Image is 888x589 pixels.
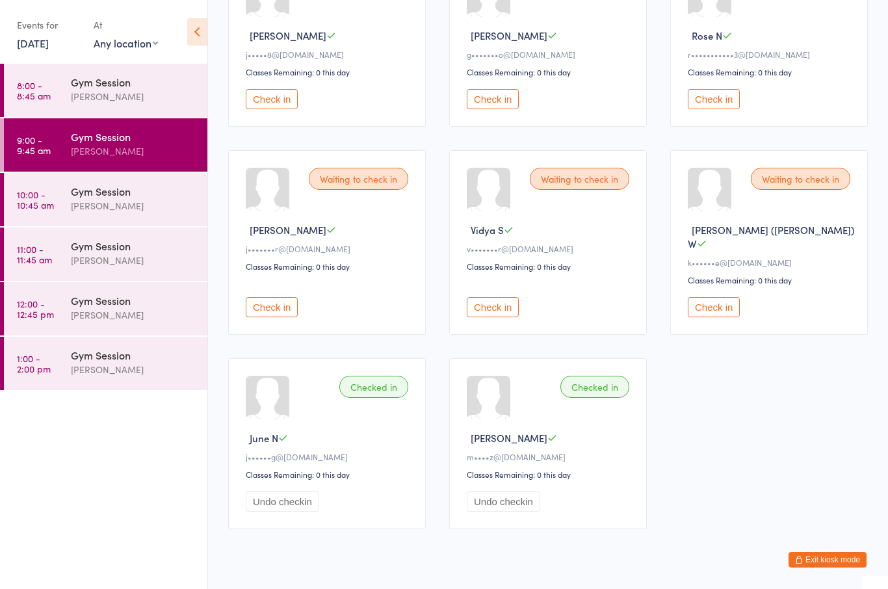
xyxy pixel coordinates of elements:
[17,298,54,319] time: 12:00 - 12:45 pm
[309,168,408,190] div: Waiting to check in
[467,491,540,512] button: Undo checkin
[250,223,326,237] span: [PERSON_NAME]
[17,36,49,50] a: [DATE]
[688,89,740,109] button: Check in
[246,297,298,317] button: Check in
[71,144,196,159] div: [PERSON_NAME]
[4,173,207,226] a: 10:00 -10:45 amGym Session[PERSON_NAME]
[4,337,207,390] a: 1:00 -2:00 pmGym Session[PERSON_NAME]
[467,49,633,60] div: g•••••••o@[DOMAIN_NAME]
[94,36,158,50] div: Any location
[688,257,854,268] div: k••••••e@[DOMAIN_NAME]
[467,261,633,272] div: Classes Remaining: 0 this day
[467,66,633,77] div: Classes Remaining: 0 this day
[71,89,196,104] div: [PERSON_NAME]
[71,293,196,308] div: Gym Session
[71,75,196,89] div: Gym Session
[94,14,158,36] div: At
[246,469,412,480] div: Classes Remaining: 0 this day
[467,89,519,109] button: Check in
[4,64,207,117] a: 8:00 -8:45 amGym Session[PERSON_NAME]
[467,297,519,317] button: Check in
[246,243,412,254] div: j•••••••r@[DOMAIN_NAME]
[560,376,629,398] div: Checked in
[467,243,633,254] div: v•••••••r@[DOMAIN_NAME]
[688,223,854,250] span: [PERSON_NAME] ([PERSON_NAME]) W
[71,348,196,362] div: Gym Session
[17,14,81,36] div: Events for
[17,189,54,210] time: 10:00 - 10:45 am
[692,29,722,42] span: Rose N
[246,491,319,512] button: Undo checkin
[71,308,196,322] div: [PERSON_NAME]
[688,49,854,60] div: r•••••••••••3@[DOMAIN_NAME]
[17,244,52,265] time: 11:00 - 11:45 am
[246,261,412,272] div: Classes Remaining: 0 this day
[71,198,196,213] div: [PERSON_NAME]
[467,469,633,480] div: Classes Remaining: 0 this day
[471,29,547,42] span: [PERSON_NAME]
[71,184,196,198] div: Gym Session
[250,29,326,42] span: [PERSON_NAME]
[688,66,854,77] div: Classes Remaining: 0 this day
[246,66,412,77] div: Classes Remaining: 0 this day
[17,80,51,101] time: 8:00 - 8:45 am
[530,168,629,190] div: Waiting to check in
[246,49,412,60] div: j•••••8@[DOMAIN_NAME]
[471,431,547,445] span: [PERSON_NAME]
[471,223,504,237] span: Vidya S
[71,362,196,377] div: [PERSON_NAME]
[17,353,51,374] time: 1:00 - 2:00 pm
[4,282,207,335] a: 12:00 -12:45 pmGym Session[PERSON_NAME]
[250,431,278,445] span: June N
[4,228,207,281] a: 11:00 -11:45 amGym Session[PERSON_NAME]
[71,129,196,144] div: Gym Session
[467,451,633,462] div: m••••z@[DOMAIN_NAME]
[688,297,740,317] button: Check in
[246,451,412,462] div: j••••••g@[DOMAIN_NAME]
[339,376,408,398] div: Checked in
[17,135,51,155] time: 9:00 - 9:45 am
[751,168,850,190] div: Waiting to check in
[71,253,196,268] div: [PERSON_NAME]
[4,118,207,172] a: 9:00 -9:45 amGym Session[PERSON_NAME]
[688,274,854,285] div: Classes Remaining: 0 this day
[246,89,298,109] button: Check in
[789,552,867,568] button: Exit kiosk mode
[71,239,196,253] div: Gym Session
